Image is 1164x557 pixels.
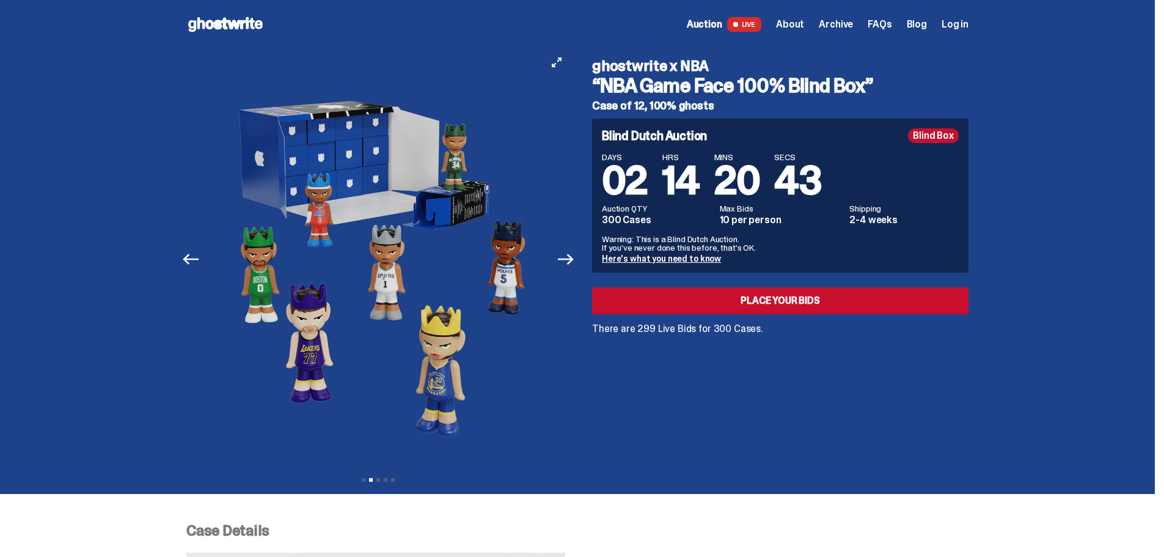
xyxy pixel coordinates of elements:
[602,253,721,264] a: Here's what you need to know
[868,20,891,29] a: FAQs
[714,153,760,161] span: MINS
[369,478,373,482] button: View slide 2
[849,204,959,213] dt: Shipping
[186,523,968,538] p: Case Details
[907,20,927,29] a: Blog
[662,153,700,161] span: HRS
[602,235,959,252] p: Warning: This is a Blind Dutch Auction. If you’ve never done this before, that’s OK.
[774,155,821,206] span: 43
[687,20,722,29] span: Auction
[362,478,365,482] button: View slide 1
[376,478,380,482] button: View slide 3
[774,153,821,161] span: SECS
[942,20,968,29] a: Log in
[720,215,843,225] dd: 10 per person
[592,100,968,111] h5: Case of 12, 100% ghosts
[592,324,968,334] p: There are 299 Live Bids for 300 Cases.
[177,246,204,273] button: Previous
[776,20,804,29] a: About
[602,130,707,142] h4: Blind Dutch Auction
[549,55,564,70] button: View full-screen
[592,59,968,73] h4: ghostwrite x NBA
[602,204,712,213] dt: Auction QTY
[727,17,762,32] span: LIVE
[391,478,395,482] button: View slide 5
[662,155,700,206] span: 14
[552,246,579,273] button: Next
[819,20,853,29] a: Archive
[602,153,648,161] span: DAYS
[592,76,968,95] h3: “NBA Game Face 100% Blind Box”
[384,478,387,482] button: View slide 4
[210,49,546,470] img: NBA-Hero-2.png
[602,215,712,225] dd: 300 Cases
[687,17,761,32] a: Auction LIVE
[714,155,760,206] span: 20
[592,287,968,314] a: Place your Bids
[602,155,648,206] span: 02
[720,204,843,213] dt: Max Bids
[908,128,959,143] div: Blind Box
[849,215,959,225] dd: 2-4 weeks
